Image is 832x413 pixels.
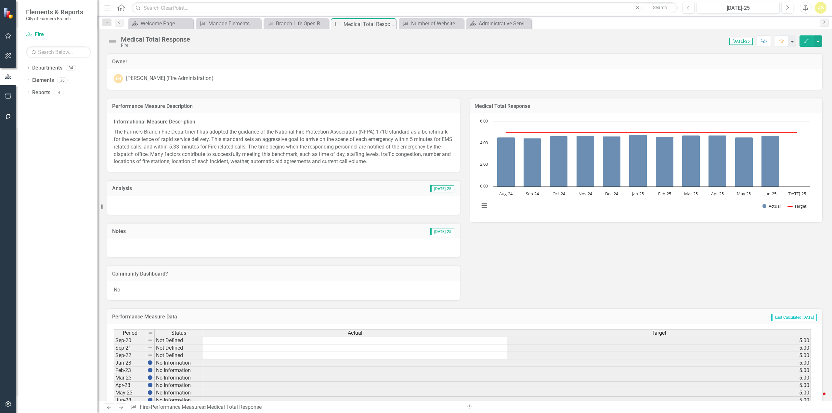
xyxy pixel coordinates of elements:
[107,36,118,46] img: Not Defined
[112,314,525,320] h3: Performance Measure Data
[123,330,137,336] span: Period
[155,337,203,344] td: Not Defined
[643,3,676,12] button: Search
[114,359,146,367] td: Jan-23
[603,136,621,187] path: Dec-24, 4.63. Actual.
[121,36,190,43] div: Medical Total Response
[148,360,153,365] img: BgCOk07PiH71IgAAAABJRU5ErkJggg==
[815,2,826,14] button: JS
[507,359,811,367] td: 5.00
[26,8,83,16] span: Elements & Reports
[507,367,811,374] td: 5.00
[130,404,460,411] div: » »
[141,19,192,28] div: Welcome Page
[480,183,488,189] text: 0.00
[737,191,751,197] text: May-25
[114,389,146,397] td: May-23
[476,118,816,216] div: Chart. Highcharts interactive chart.
[761,136,779,187] path: Jun-25, 4.71. Actual.
[656,137,674,187] path: Feb-25, 4.61. Actual.
[114,382,146,389] td: Apr-23
[631,191,644,197] text: Jan-25
[32,64,62,72] a: Departments
[121,43,190,48] div: Fire
[658,191,671,197] text: Feb-25
[629,135,647,187] path: Jan-25, 4.78. Actual.
[787,191,806,197] text: [DATE]-25
[155,389,203,397] td: No Information
[344,20,395,28] div: Medical Total Response
[155,344,203,352] td: Not Defined
[66,65,76,71] div: 34
[114,374,146,382] td: Mar-23
[126,75,214,82] div: [PERSON_NAME] (Fire Administration)
[578,191,592,197] text: Nov-24
[32,89,50,97] a: Reports
[112,186,265,191] h3: Analysis
[430,185,454,192] span: [DATE]-25
[729,38,753,45] span: [DATE]-25
[151,404,204,410] a: Performance Measures
[155,374,203,382] td: No Information
[764,191,776,197] text: Jun-25
[155,352,203,359] td: Not Defined
[26,46,91,58] input: Search Below...
[499,191,513,197] text: Aug-24
[171,330,186,336] span: Status
[468,19,530,28] a: Administrative Services & Communications Welcome Page
[684,191,698,197] text: Mar-25
[480,161,488,167] text: 2.00
[711,191,724,197] text: Apr-25
[130,19,192,28] a: Welcome Page
[682,136,700,187] path: Mar-25, 4.74. Actual.
[114,367,146,374] td: Feb-23
[114,127,453,165] p: The Farmers Branch Fire Department has adopted the guidance of the National Fire Protection Assoc...
[3,7,15,19] img: ClearPoint Strategy
[112,59,817,65] h3: Owner
[479,19,530,28] div: Administrative Services & Communications Welcome Page
[148,382,153,388] img: BgCOk07PiH71IgAAAABJRU5ErkJggg==
[507,374,811,382] td: 5.00
[148,375,153,380] img: BgCOk07PiH71IgAAAABJRU5ErkJggg==
[771,314,817,321] span: Last Calculated [DATE]
[507,397,811,404] td: 5.00
[276,19,327,28] div: Branch Life Open Rate
[507,337,811,344] td: 5.00
[114,337,146,344] td: Sep-20
[114,344,146,352] td: Sep-21
[155,367,203,374] td: No Information
[411,19,462,28] div: Number of Website Visits
[526,191,539,197] text: Sep-24
[480,140,488,146] text: 4.00
[155,382,203,389] td: No Information
[480,118,488,124] text: 6.00
[148,353,153,358] img: 8DAGhfEEPCf229AAAAAElFTkSuQmCC
[114,74,123,83] div: LH
[114,287,120,293] span: No
[148,390,153,395] img: BgCOk07PiH71IgAAAABJRU5ErkJggg==
[114,397,146,404] td: Jun-23
[507,389,811,397] td: 5.00
[348,330,362,336] span: Actual
[57,78,68,83] div: 36
[699,4,777,12] div: [DATE]-25
[148,368,153,373] img: BgCOk07PiH71IgAAAABJRU5ErkJggg==
[148,345,153,350] img: 8DAGhfEEPCf229AAAAAElFTkSuQmCC
[497,137,515,187] path: Aug-24, 4.54. Actual.
[112,271,455,277] h3: Community Dashboard?
[507,352,811,359] td: 5.00
[652,330,666,336] span: Target
[32,77,54,84] a: Elements
[265,19,327,28] a: Branch Life Open Rate
[476,118,813,216] svg: Interactive chart
[577,136,594,187] path: Nov-24, 4.69. Actual.
[155,397,203,404] td: No Information
[208,19,259,28] div: Manage Elements
[430,228,454,235] span: [DATE]-25
[653,5,667,10] span: Search
[148,397,153,403] img: BgCOk07PiH71IgAAAABJRU5ErkJggg==
[708,136,726,187] path: Apr-25, 4.73. Actual.
[497,122,797,187] g: Actual, series 1 of 2. Bar series with 12 bars.
[505,131,798,134] g: Target, series 2 of 2. Line with 12 data points.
